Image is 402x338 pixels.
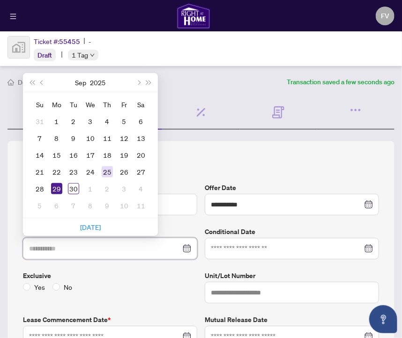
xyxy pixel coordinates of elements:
[133,113,149,130] td: 2025-09-06
[116,96,133,113] th: Fr
[65,197,82,214] td: 2025-10-07
[48,147,65,163] td: 2025-09-15
[133,180,149,197] td: 2025-10-04
[68,116,79,127] div: 2
[133,96,149,113] th: Sa
[65,147,82,163] td: 2025-09-16
[119,200,130,211] div: 10
[135,116,147,127] div: 6
[34,183,45,194] div: 28
[60,282,76,292] span: No
[27,73,37,92] button: Last year (Control + left)
[51,200,62,211] div: 6
[68,200,79,211] div: 7
[82,130,99,147] td: 2025-09-10
[34,200,45,211] div: 5
[99,113,116,130] td: 2025-09-04
[102,132,113,144] div: 11
[133,147,149,163] td: 2025-09-20
[85,116,96,127] div: 3
[133,163,149,180] td: 2025-09-27
[205,271,379,281] label: Unit/Lot Number
[99,180,116,197] td: 2025-10-02
[31,130,48,147] td: 2025-09-07
[59,37,80,46] span: 55455
[119,183,130,194] div: 3
[37,73,47,92] button: Previous month (PageUp)
[102,149,113,161] div: 18
[7,79,14,86] span: home
[68,149,79,161] div: 16
[99,96,116,113] th: Th
[23,315,197,325] label: Lease Commencement Date
[10,13,16,20] span: menu
[85,200,96,211] div: 8
[177,3,210,29] img: logo
[116,130,133,147] td: 2025-09-12
[48,180,65,197] td: 2025-09-29
[18,78,65,87] span: Deal Processing
[85,149,96,161] div: 17
[68,166,79,177] div: 23
[116,147,133,163] td: 2025-09-19
[99,163,116,180] td: 2025-09-25
[23,156,379,171] h2: Trade Details
[99,147,116,163] td: 2025-09-18
[116,180,133,197] td: 2025-10-03
[90,73,106,92] button: Choose a year
[102,183,113,194] div: 2
[51,166,62,177] div: 22
[205,227,379,237] label: Conditional Date
[85,132,96,144] div: 10
[82,113,99,130] td: 2025-09-03
[82,180,99,197] td: 2025-10-01
[30,282,49,292] span: Yes
[133,73,143,92] button: Next month (PageDown)
[23,271,197,281] label: Exclusive
[119,116,130,127] div: 5
[34,132,45,144] div: 7
[48,96,65,113] th: Mo
[102,200,113,211] div: 9
[119,149,130,161] div: 19
[116,197,133,214] td: 2025-10-10
[34,166,45,177] div: 21
[205,183,379,193] label: Offer Date
[51,183,62,194] div: 29
[75,73,87,92] button: Choose a month
[48,113,65,130] td: 2025-09-01
[82,163,99,180] td: 2025-09-24
[51,132,62,144] div: 8
[369,305,397,333] button: Open asap
[135,183,147,194] div: 4
[82,96,99,113] th: We
[119,166,130,177] div: 26
[90,53,95,58] span: down
[51,149,62,161] div: 15
[31,197,48,214] td: 2025-10-05
[135,132,147,144] div: 13
[48,197,65,214] td: 2025-10-06
[31,147,48,163] td: 2025-09-14
[102,166,113,177] div: 25
[82,197,99,214] td: 2025-10-08
[48,130,65,147] td: 2025-09-08
[287,77,395,88] article: Transaction saved a few seconds ago
[85,166,96,177] div: 24
[135,149,147,161] div: 20
[102,116,113,127] div: 4
[34,116,45,127] div: 31
[133,197,149,214] td: 2025-10-11
[133,130,149,147] td: 2025-09-13
[34,36,80,47] div: Ticket #:
[31,96,48,113] th: Su
[65,130,82,147] td: 2025-09-09
[31,163,48,180] td: 2025-09-21
[68,132,79,144] div: 9
[381,11,389,21] span: FV
[51,116,62,127] div: 1
[34,149,45,161] div: 14
[85,183,96,194] div: 1
[72,50,88,60] span: 1 Tag
[80,223,101,231] a: [DATE]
